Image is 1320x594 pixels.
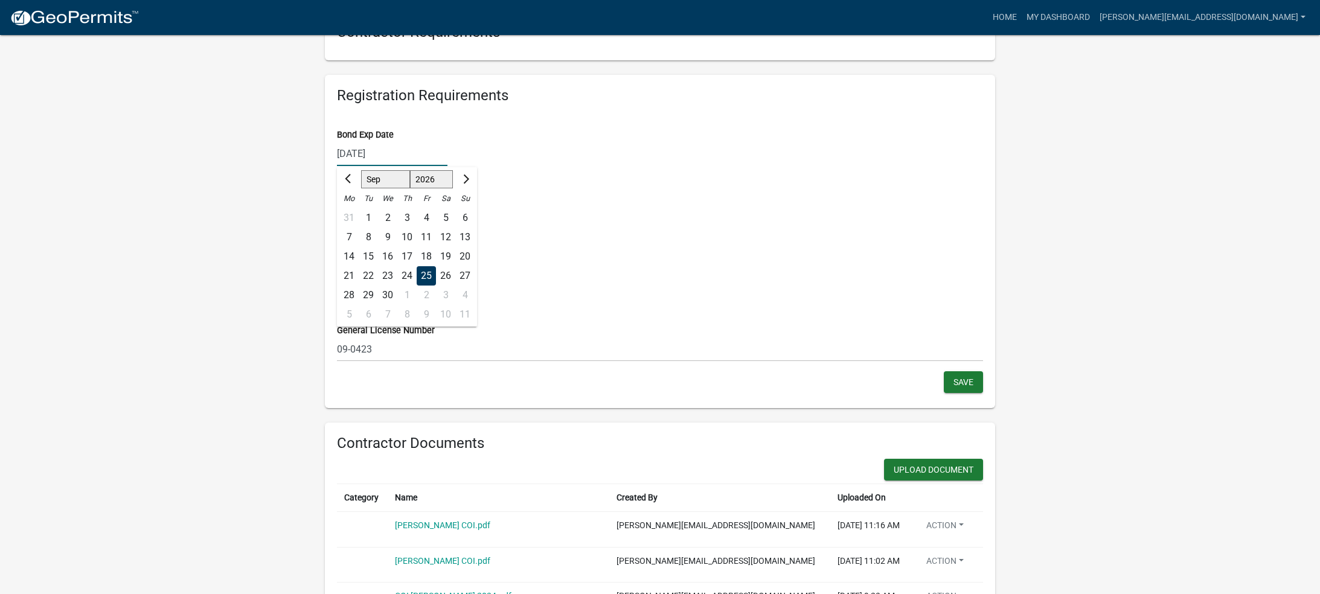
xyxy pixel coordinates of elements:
div: 18 [417,247,436,266]
div: 28 [339,286,359,305]
button: Previous month [342,170,356,189]
div: 26 [436,266,455,286]
div: Tuesday, September 22, 2026 [359,266,378,286]
th: Name [388,484,610,512]
div: Monday, August 31, 2026 [339,208,359,228]
div: Wednesday, September 16, 2026 [378,247,397,266]
div: 7 [339,228,359,247]
div: 13 [455,228,475,247]
div: Thursday, October 8, 2026 [397,305,417,324]
div: 20 [455,247,475,266]
label: Bond Exp Date [337,131,394,139]
div: 23 [378,266,397,286]
div: We [378,189,397,208]
div: Friday, October 2, 2026 [417,286,436,305]
th: Uploaded On [830,484,909,512]
div: Monday, September 28, 2026 [339,286,359,305]
button: Upload Document [884,459,983,481]
div: 3 [397,208,417,228]
div: Friday, September 4, 2026 [417,208,436,228]
div: Tuesday, September 15, 2026 [359,247,378,266]
div: Sunday, September 20, 2026 [455,247,475,266]
div: Thursday, September 3, 2026 [397,208,417,228]
div: Thursday, October 1, 2026 [397,286,417,305]
div: Thursday, September 24, 2026 [397,266,417,286]
div: Monday, September 7, 2026 [339,228,359,247]
h6: Registration Requirements [337,87,983,104]
div: Wednesday, September 9, 2026 [378,228,397,247]
div: 30 [378,286,397,305]
div: 2 [417,286,436,305]
div: 3 [436,286,455,305]
div: Saturday, September 5, 2026 [436,208,455,228]
div: Wednesday, September 30, 2026 [378,286,397,305]
td: [DATE] 11:16 AM [830,512,909,548]
div: 15 [359,247,378,266]
div: 11 [455,305,475,324]
span: Save [953,377,973,386]
div: Tuesday, September 29, 2026 [359,286,378,305]
div: Tu [359,189,378,208]
div: Sunday, September 13, 2026 [455,228,475,247]
div: Friday, September 11, 2026 [417,228,436,247]
div: Tuesday, September 8, 2026 [359,228,378,247]
div: Friday, September 18, 2026 [417,247,436,266]
wm-modal-confirm: New Document [884,459,983,484]
div: 6 [359,305,378,324]
a: My Dashboard [1022,6,1095,29]
div: 17 [397,247,417,266]
div: Sa [436,189,455,208]
div: Monday, September 21, 2026 [339,266,359,286]
div: Fr [417,189,436,208]
div: Th [397,189,417,208]
div: 4 [455,286,475,305]
div: Tuesday, October 6, 2026 [359,305,378,324]
div: Monday, October 5, 2026 [339,305,359,324]
div: Saturday, September 26, 2026 [436,266,455,286]
label: General License Number [337,327,435,335]
div: Su [455,189,475,208]
button: Action [917,555,973,572]
div: Saturday, October 10, 2026 [436,305,455,324]
div: Wednesday, September 2, 2026 [378,208,397,228]
div: Saturday, September 12, 2026 [436,228,455,247]
td: [PERSON_NAME][EMAIL_ADDRESS][DOMAIN_NAME] [609,547,830,583]
div: Friday, September 25, 2026 [417,266,436,286]
div: 12 [436,228,455,247]
div: 8 [397,305,417,324]
div: 5 [339,305,359,324]
div: 25 [417,266,436,286]
div: Saturday, October 3, 2026 [436,286,455,305]
div: 21 [339,266,359,286]
td: [PERSON_NAME][EMAIL_ADDRESS][DOMAIN_NAME] [609,512,830,548]
div: 6 [455,208,475,228]
div: 29 [359,286,378,305]
div: Monday, September 14, 2026 [339,247,359,266]
div: 7 [378,305,397,324]
div: Saturday, September 19, 2026 [436,247,455,266]
div: 2 [378,208,397,228]
div: 8 [359,228,378,247]
div: 9 [378,228,397,247]
div: 1 [397,286,417,305]
input: mm/dd/yyyy [337,141,447,166]
div: Sunday, October 4, 2026 [455,286,475,305]
div: Wednesday, October 7, 2026 [378,305,397,324]
select: Select month [361,170,410,188]
div: Tuesday, September 1, 2026 [359,208,378,228]
div: 11 [417,228,436,247]
button: Next month [458,170,472,189]
div: Sunday, September 27, 2026 [455,266,475,286]
div: Mo [339,189,359,208]
div: Friday, October 9, 2026 [417,305,436,324]
td: [DATE] 11:02 AM [830,547,909,583]
div: Wednesday, September 23, 2026 [378,266,397,286]
div: 14 [339,247,359,266]
div: Sunday, October 11, 2026 [455,305,475,324]
div: 4 [417,208,436,228]
div: Thursday, September 10, 2026 [397,228,417,247]
button: Save [944,371,983,393]
a: [PERSON_NAME] COI.pdf [395,556,490,566]
a: [PERSON_NAME][EMAIL_ADDRESS][DOMAIN_NAME] [1095,6,1310,29]
button: Action [917,519,973,537]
